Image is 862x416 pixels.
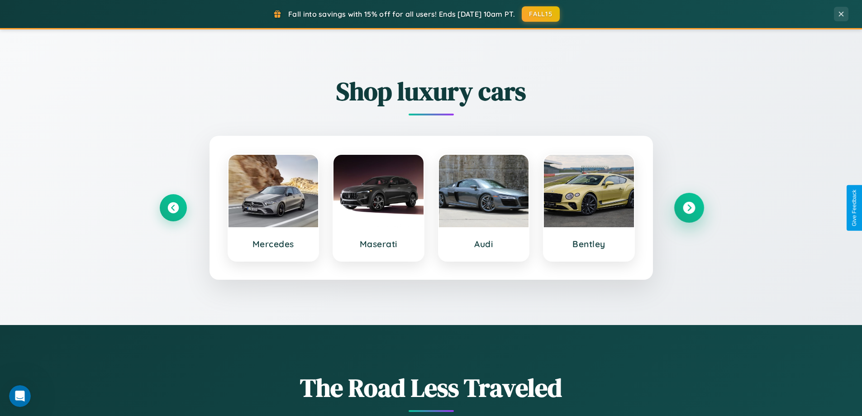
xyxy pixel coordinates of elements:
button: FALL15 [522,6,560,22]
h3: Maserati [343,239,414,249]
iframe: Intercom live chat [9,385,31,407]
span: Fall into savings with 15% off for all users! Ends [DATE] 10am PT. [288,10,515,19]
h3: Bentley [553,239,625,249]
div: Give Feedback [851,190,857,226]
h3: Mercedes [238,239,310,249]
h1: The Road Less Traveled [160,370,703,405]
h2: Shop luxury cars [160,74,703,109]
h3: Audi [448,239,520,249]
